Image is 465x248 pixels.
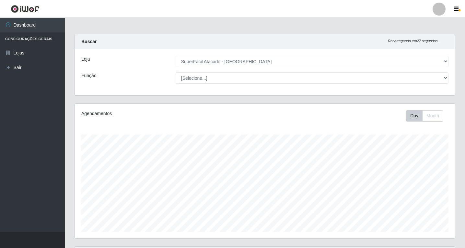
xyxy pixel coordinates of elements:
i: Recarregando em 27 segundos... [388,39,441,43]
button: Day [406,110,423,122]
button: Month [422,110,443,122]
div: Agendamentos [81,110,229,117]
label: Função [81,72,97,79]
div: First group [406,110,443,122]
img: CoreUI Logo [11,5,40,13]
strong: Buscar [81,39,97,44]
div: Toolbar with button groups [406,110,448,122]
label: Loja [81,56,90,63]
